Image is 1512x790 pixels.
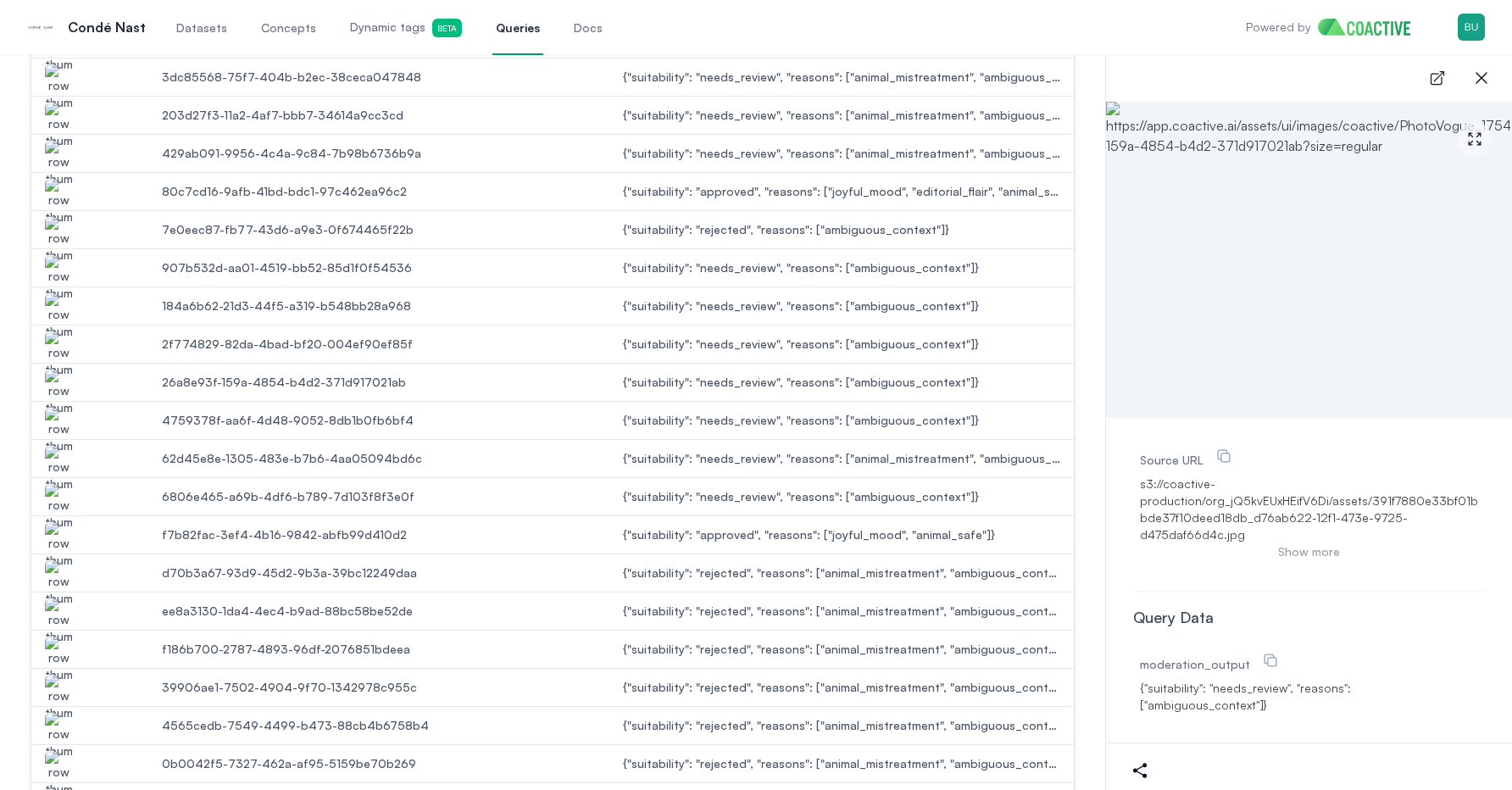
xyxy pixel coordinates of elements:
img: https://app.coactive.ai/assets/ui/images/coactive/PhotoVogue_1754338051334/26a8e93f-159a-4854-b4d... [1106,102,1512,418]
span: {"suitability": "needs_review", "reasons": ["ambiguous_context"]} [623,298,1060,314]
span: {"suitability": "needs_review", "reasons": ["ambiguous_context"]} [623,259,1060,276]
span: s3://coactive-production/org_jQ5kvEUxHEifV6Di/assets/391f7880e33bf01bbde37f10deed18db_d76ab622-12... [1140,476,1478,543]
span: {"suitability": "approved", "reasons": ["joyful_mood", "animal_safe"]} [623,526,1060,543]
button: row thumbnail [45,445,72,472]
img: row thumbnail [45,369,72,416]
button: row thumbnail [45,712,72,739]
img: row thumbnail [45,407,72,454]
button: row thumbnail [45,369,72,396]
img: row thumbnail [45,521,72,569]
span: f186b700-2787-4893-96df-2076851bdeea [162,641,596,658]
span: ee8a3130-1da4-4ec4-b9ad-88bc58be52de [162,603,596,620]
span: Concepts [261,19,316,36]
span: 80c7cd16-9afb-41bd-bdc1-97c462ea96c2 [162,183,596,200]
img: Home [1318,19,1424,36]
span: 429ab091-9956-4c4a-9c84-7b98b6736b9a [162,145,596,162]
span: Queries [496,19,540,36]
span: 4759378f-aa6f-4d48-9052-8db1b0fb6bf4 [162,412,596,429]
button: row thumbnail [45,674,72,701]
img: row thumbnail [45,598,72,645]
img: Condé Nast [27,14,54,41]
button: row thumbnail [45,102,72,129]
button: row thumbnail [45,598,72,625]
span: 7e0eec87-fb77-43d6-a9e3-0f674465f22b [162,221,596,238]
span: {"suitability": "rejected", "reasons": ["animal_mistreatment", "ambiguous_context"]} [623,641,1060,658]
span: {"suitability": "needs_review", "reasons": ["ambiguous_context"]} [623,488,1060,505]
span: Datasets [176,19,227,36]
button: row thumbnail [45,178,72,205]
span: 6806e465-a69b-4df6-b789-7d103f8f3e0f [162,488,596,505]
span: 203d27f3-11a2-4af7-bbb7-34614a9cc3cd [162,107,596,124]
span: 907b532d-aa01-4519-bb52-85d1f0f54536 [162,259,596,276]
span: {"suitability": "needs_review", "reasons": ["animal_mistreatment", "ambiguous_context"]} [623,145,1060,162]
button: row thumbnail [45,483,72,510]
img: row thumbnail [45,292,72,340]
img: row thumbnail [45,559,72,607]
img: row thumbnail [45,712,72,759]
img: row thumbnail [45,216,72,264]
button: row thumbnail [45,407,72,434]
span: {"suitability": "needs_review", "reasons": ["animal_mistreatment", "ambiguous_context"]} [623,107,1060,124]
span: {"suitability": "rejected", "reasons": ["animal_mistreatment", "ambiguous_context"]} [623,717,1060,734]
label: Source URL [1140,453,1236,467]
span: Dynamic tags [350,19,462,37]
button: Show more [1140,543,1478,560]
button: moderation_output [1259,649,1282,673]
span: 184a6b62-21d3-44f5-a319-b548bb28a968 [162,298,596,314]
label: moderation_output [1140,657,1282,671]
button: row thumbnail [45,750,72,777]
img: row thumbnail [45,254,72,302]
button: row thumbnail [45,521,72,548]
img: Menu for the logged in user [1458,14,1485,41]
span: {"suitability": "rejected", "reasons": ["animal_mistreatment", "ambiguous_context"]} [623,603,1060,620]
img: row thumbnail [45,483,72,531]
button: row thumbnail [45,254,72,281]
span: {"suitability": "rejected", "reasons": ["ambiguous_context"]} [623,221,1060,238]
button: row thumbnail [45,636,72,663]
img: row thumbnail [45,64,72,111]
span: 2f774829-82da-4bad-bf20-004ef90ef85f [162,336,596,353]
span: {"suitability": "needs_review", "reasons": ["ambiguous_context"]} [623,374,1060,391]
img: row thumbnail [45,178,72,225]
p: Powered by [1246,19,1311,36]
button: row thumbnail [45,331,72,358]
span: 4565cedb-7549-4499-b473-88cb4b6758b4 [162,717,596,734]
button: row thumbnail [45,216,72,243]
span: {"suitability": "rejected", "reasons": ["animal_mistreatment", "ambiguous_context"]} [623,565,1060,581]
button: row thumbnail [45,292,72,320]
span: f7b82fac-3ef4-4b16-9842-abfb99d410d2 [162,526,596,543]
button: row thumbnail [45,64,72,91]
span: 26a8e93f-159a-4854-b4d2-371d917021ab [162,374,596,391]
span: {"suitability": "needs_review", "reasons": ["ambiguous_context"]} [623,336,1060,353]
span: 39906ae1-7502-4904-9f70-1342978c955c [162,679,596,696]
button: Source URL [1212,445,1236,469]
span: {"suitability": "needs_review", "reasons": ["ambiguous_context"]} [623,412,1060,429]
img: row thumbnail [45,636,72,683]
img: row thumbnail [45,102,72,149]
img: row thumbnail [45,445,72,492]
span: {"suitability": "rejected", "reasons": ["animal_mistreatment", "ambiguous_context"]} [623,679,1060,696]
span: {"suitability": "rejected", "reasons": ["animal_mistreatment", "ambiguous_context"]} [623,755,1060,772]
span: {"suitability": "needs_review", "reasons": ["ambiguous_context"]} [1140,680,1478,714]
span: 3dc85568-75f7-404b-b2ec-38ceca047848 [162,69,596,86]
button: row thumbnail [45,559,72,587]
span: {"suitability": "approved", "reasons": ["joyful_mood", "editorial_flair", "animal_safe"]} [623,183,1060,200]
span: Beta [432,19,462,37]
p: Condé Nast [68,17,146,37]
img: row thumbnail [45,140,72,187]
button: row thumbnail [45,140,72,167]
span: d70b3a67-93d9-45d2-9b3a-39bc12249daa [162,565,596,581]
img: row thumbnail [45,674,72,721]
span: {"suitability": "needs_review", "reasons": ["animal_mistreatment", "ambiguous_context"]} [623,450,1060,467]
span: 0b0042f5-7327-462a-af95-5159be70b269 [162,755,596,772]
div: Query Data [1133,605,1485,629]
span: {"suitability": "needs_review", "reasons": ["animal_mistreatment", "ambiguous_context"]} [623,69,1060,86]
img: row thumbnail [45,331,72,378]
span: 62d45e8e-1305-483e-b7b6-4aa05094bd6c [162,450,596,467]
